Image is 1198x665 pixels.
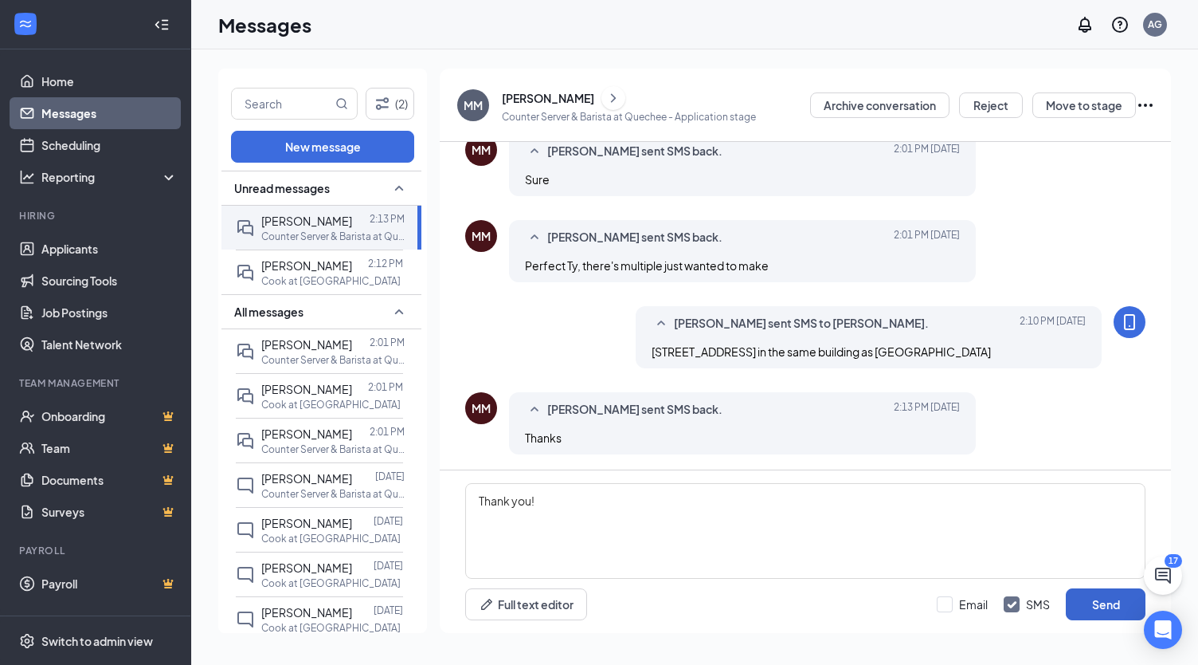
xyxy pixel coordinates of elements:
p: Cook at [GEOGRAPHIC_DATA] [261,274,401,288]
svg: Ellipses [1136,96,1155,115]
p: Cook at [GEOGRAPHIC_DATA] [261,576,401,590]
div: 17 [1165,554,1182,568]
p: Counter Server & Barista at Quechee [261,443,405,456]
svg: SmallChevronUp [525,228,544,247]
div: Open Intercom Messenger [1144,611,1182,649]
a: SurveysCrown [41,496,178,528]
p: Counter Server & Barista at Quechee [261,353,405,367]
svg: Collapse [154,17,170,33]
span: [PERSON_NAME] [261,214,352,228]
span: Unread messages [234,180,330,196]
button: ChatActive [1144,557,1182,595]
svg: ChatInactive [236,521,255,540]
span: [PERSON_NAME] sent SMS back. [547,400,722,419]
div: Reporting [41,169,178,185]
h1: Messages [218,11,311,38]
a: PayrollCrown [41,568,178,600]
span: [PERSON_NAME] [261,516,352,530]
p: Counter Server & Barista at Quechee [261,487,405,501]
button: Filter (2) [366,88,414,120]
a: Applicants [41,233,178,265]
a: DocumentsCrown [41,464,178,496]
svg: DoubleChat [236,387,255,406]
span: [DATE] 2:01 PM [894,142,960,161]
span: All messages [234,304,303,320]
button: Archive conversation [810,92,949,118]
div: MM [464,97,483,113]
span: [PERSON_NAME] sent SMS to [PERSON_NAME]. [674,314,929,333]
a: Messages [41,97,178,129]
span: Perfect Ty, there's multiple just wanted to make [525,258,769,273]
p: [DATE] [375,470,405,483]
div: [PERSON_NAME] [502,90,594,106]
button: Send [1066,588,1145,620]
p: 2:13 PM [370,212,405,226]
svg: ChatInactive [236,565,255,584]
div: AG [1148,18,1162,31]
input: Search [232,89,332,119]
svg: MagnifyingGlass [335,97,348,110]
svg: Notifications [1075,15,1094,34]
span: [DATE] 2:01 PM [894,228,960,247]
span: [PERSON_NAME] sent SMS back. [547,142,722,161]
svg: SmallChevronUp [390,302,409,321]
svg: Analysis [19,169,35,185]
button: Move to stage [1032,92,1136,118]
svg: DoubleChat [236,218,255,238]
a: TeamCrown [41,432,178,464]
svg: ChatInactive [236,476,255,495]
span: [PERSON_NAME] [261,258,352,273]
span: [DATE] 2:13 PM [894,400,960,419]
span: [PERSON_NAME] [261,382,352,396]
svg: DoubleChat [236,431,255,451]
svg: DoubleChat [236,263,255,282]
a: OnboardingCrown [41,400,178,432]
svg: ChatInactive [236,610,255,629]
svg: SmallChevronUp [525,400,544,419]
button: Reject [959,92,1023,118]
svg: QuestionInfo [1110,15,1129,34]
svg: DoubleChat [236,342,255,361]
a: Job Postings [41,297,178,329]
div: Switch to admin view [41,633,153,649]
span: [STREET_ADDRESS] in the same building as [GEOGRAPHIC_DATA] [652,344,991,359]
p: Counter Server & Barista at Quechee - Application stage [502,110,756,124]
span: [PERSON_NAME] [261,471,352,486]
span: [DATE] 2:10 PM [1020,314,1086,333]
p: [DATE] [374,604,403,617]
div: Team Management [19,376,174,390]
span: [PERSON_NAME] [261,427,352,441]
a: Talent Network [41,329,178,360]
svg: Filter [373,94,392,113]
span: [PERSON_NAME] sent SMS back. [547,228,722,247]
svg: ChevronRight [605,89,621,108]
textarea: Thank you! [465,483,1145,579]
p: Cook at [GEOGRAPHIC_DATA] [261,398,401,411]
button: Full text editorPen [465,588,587,620]
p: 2:01 PM [370,425,405,439]
svg: SmallChevronUp [525,142,544,161]
p: [DATE] [374,559,403,573]
div: MM [472,142,491,158]
svg: SmallChevronUp [652,314,671,333]
span: [PERSON_NAME] [261,561,352,575]
svg: ChatActive [1153,566,1173,585]
p: Cook at [GEOGRAPHIC_DATA] [261,532,401,545]
div: Payroll [19,544,174,557]
svg: MobileSms [1120,313,1139,332]
p: 2:01 PM [370,336,405,349]
svg: Settings [19,633,35,649]
div: Hiring [19,209,174,222]
p: Cook at [GEOGRAPHIC_DATA] [261,621,401,635]
div: MM [472,400,491,416]
span: Sure [525,172,550,187]
a: Home [41,65,178,97]
span: [PERSON_NAME] [261,605,352,620]
button: New message [231,131,414,163]
p: Counter Server & Barista at Quechee [261,230,405,243]
span: [PERSON_NAME] [261,337,352,352]
p: 2:12 PM [368,257,403,270]
a: Scheduling [41,129,178,161]
p: [DATE] [374,514,403,528]
svg: WorkstreamLogo [18,16,33,32]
